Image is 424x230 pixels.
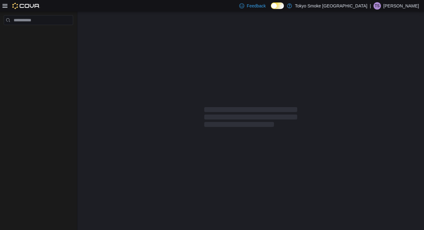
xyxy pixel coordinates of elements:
[370,2,371,10] p: |
[295,2,368,10] p: Tokyo Smoke [GEOGRAPHIC_DATA]
[383,2,419,10] p: [PERSON_NAME]
[247,3,266,9] span: Feedback
[271,2,284,9] input: Dark Mode
[4,26,73,41] nav: Complex example
[375,2,379,10] span: TS
[12,3,40,9] img: Cova
[373,2,381,10] div: Tyson Stebe
[204,108,297,128] span: Loading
